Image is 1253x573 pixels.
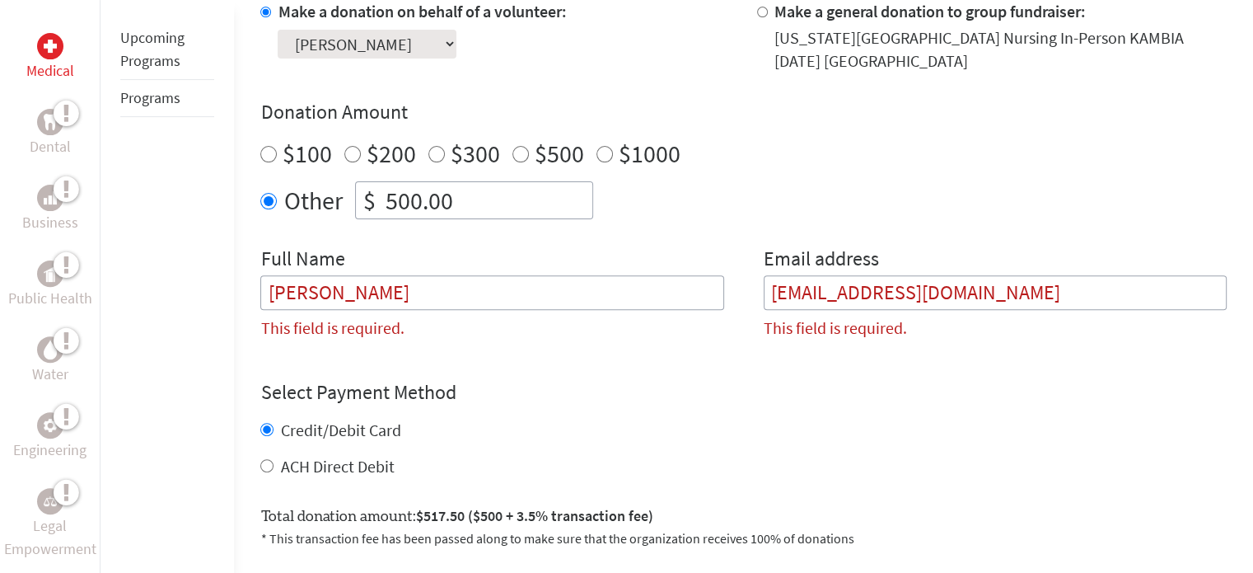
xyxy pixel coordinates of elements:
label: This field is required. [260,317,404,340]
p: Medical [26,59,74,82]
label: Credit/Debit Card [280,420,400,440]
p: Legal Empowerment [3,514,96,561]
img: Water [44,340,57,359]
img: Public Health [44,265,57,282]
img: Dental [44,114,57,129]
img: Business [44,191,57,204]
label: ACH Direct Debit [280,456,394,477]
p: Engineering [13,439,86,462]
li: Upcoming Programs [120,20,214,80]
li: Programs [120,80,214,117]
label: $1000 [618,138,680,169]
a: Programs [120,88,180,107]
img: Medical [44,40,57,53]
label: Full Name [260,246,344,275]
div: Medical [37,33,63,59]
h4: Select Payment Method [260,379,1227,406]
div: [US_STATE][GEOGRAPHIC_DATA] Nursing In-Person KAMBIA [DATE] [GEOGRAPHIC_DATA] [774,26,1227,73]
p: Water [32,363,68,386]
a: Legal EmpowermentLegal Empowerment [3,488,96,561]
label: Other [283,181,342,219]
div: Water [37,336,63,363]
div: Engineering [37,412,63,439]
a: BusinessBusiness [22,185,78,234]
div: Public Health [37,261,63,287]
div: Dental [37,109,63,135]
label: Make a donation on behalf of a volunteer: [278,1,566,21]
label: Email address [764,246,879,275]
div: $ [356,182,381,218]
label: Make a general donation to group fundraiser: [774,1,1086,21]
input: Your Email [764,275,1227,310]
a: Public HealthPublic Health [8,261,92,310]
span: $517.50 ($500 + 3.5% transaction fee) [415,506,652,525]
p: Public Health [8,287,92,310]
p: * This transaction fee has been passed along to make sure that the organization receives 100% of ... [260,528,1227,548]
div: Business [37,185,63,211]
label: $200 [366,138,415,169]
p: Dental [30,135,71,158]
a: EngineeringEngineering [13,412,86,462]
h4: Donation Amount [260,99,1227,125]
input: Enter Full Name [260,275,723,310]
img: Engineering [44,419,57,432]
label: Total donation amount: [260,505,652,528]
a: MedicalMedical [26,33,74,82]
label: This field is required. [764,317,907,340]
img: Legal Empowerment [44,496,57,506]
p: Business [22,211,78,234]
div: Legal Empowerment [37,488,63,514]
label: $500 [534,138,583,169]
a: DentalDental [30,109,71,158]
label: $300 [450,138,499,169]
label: $100 [282,138,331,169]
a: Upcoming Programs [120,28,185,70]
a: WaterWater [32,336,68,386]
input: Enter Amount [381,182,592,218]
